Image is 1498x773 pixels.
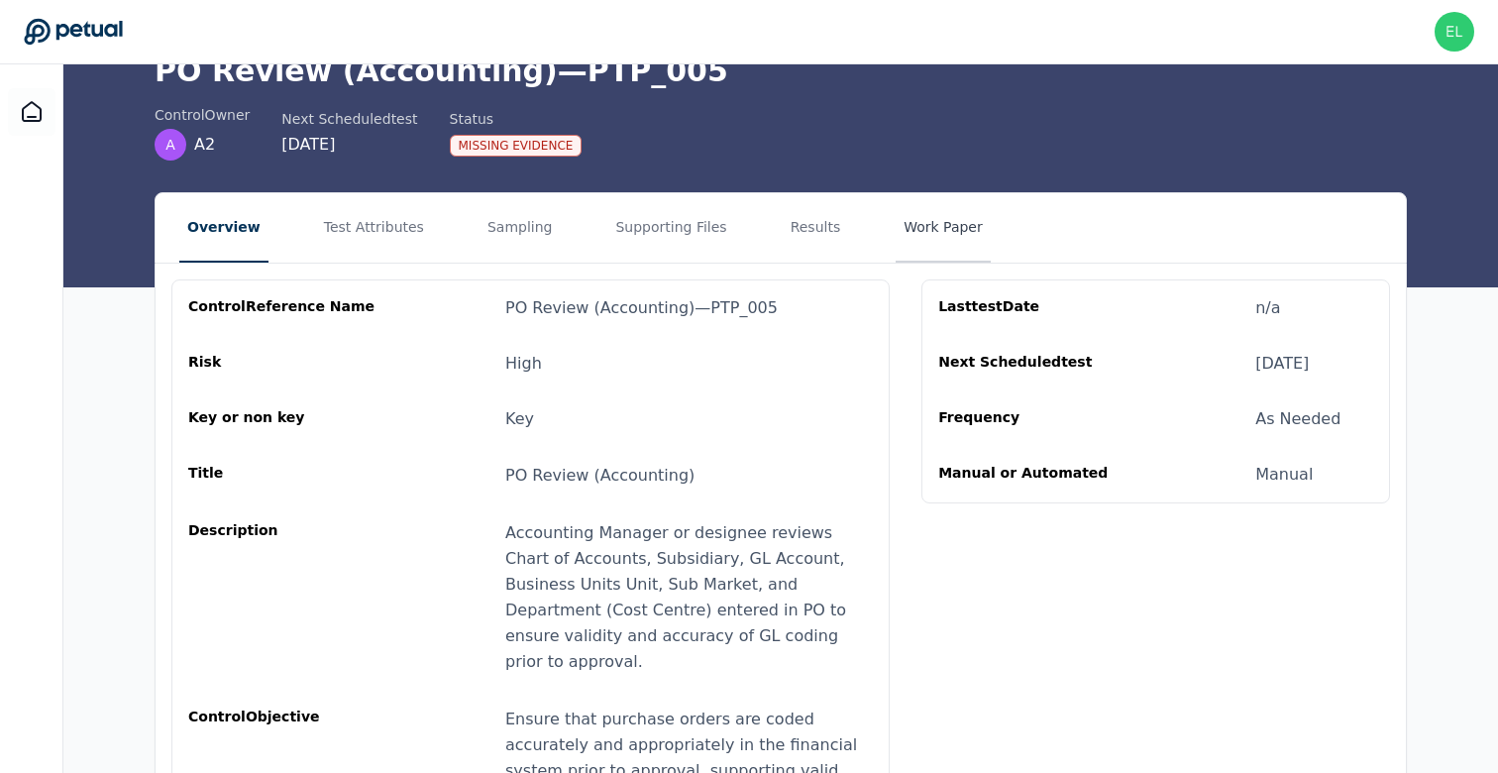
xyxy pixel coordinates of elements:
[188,463,378,489] div: Title
[165,135,175,155] span: A
[607,193,734,263] button: Supporting Files
[505,520,873,675] div: Accounting Manager or designee reviews Chart of Accounts, Subsidiary, GL Account, Business Units ...
[896,193,991,263] button: Work Paper
[1255,463,1313,487] div: Manual
[1255,407,1340,431] div: As Needed
[505,407,534,431] div: Key
[281,109,417,129] div: Next Scheduled test
[938,463,1128,487] div: Manual or Automated
[179,193,268,263] button: Overview
[783,193,849,263] button: Results
[505,352,542,376] div: High
[1255,296,1280,320] div: n/a
[188,352,378,376] div: Risk
[194,133,215,157] span: A2
[188,520,378,675] div: Description
[156,193,1406,263] nav: Tabs
[8,88,55,136] a: Dashboard
[1255,352,1309,376] div: [DATE]
[188,407,378,431] div: Key or non key
[450,135,583,157] div: Missing Evidence
[938,352,1128,376] div: Next Scheduled test
[1435,12,1474,52] img: eliot+doordash@petual.ai
[938,296,1128,320] div: Last test Date
[505,466,695,485] span: PO Review (Accounting)
[281,133,417,157] div: [DATE]
[316,193,432,263] button: Test Attributes
[155,54,1407,89] h1: PO Review (Accounting) — PTP_005
[188,296,378,320] div: control Reference Name
[24,18,123,46] a: Go to Dashboard
[505,296,778,320] div: PO Review (Accounting) — PTP_005
[480,193,561,263] button: Sampling
[450,109,583,129] div: Status
[155,105,250,125] div: control Owner
[938,407,1128,431] div: Frequency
